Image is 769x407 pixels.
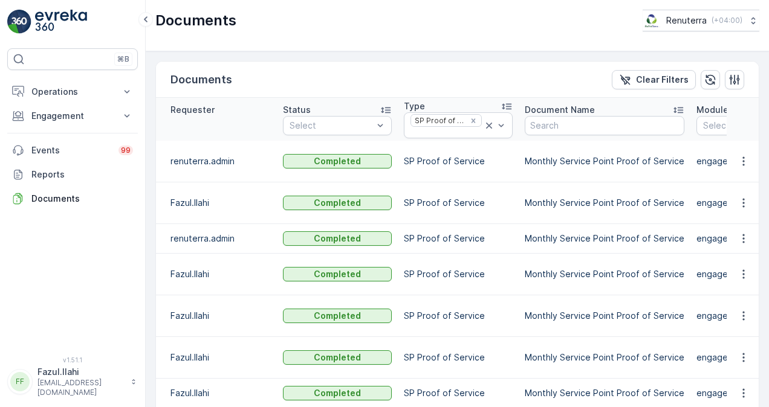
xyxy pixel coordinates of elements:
button: FFFazul.Ilahi[EMAIL_ADDRESS][DOMAIN_NAME] [7,366,138,397]
p: Fazul.Ilahi [170,268,271,280]
p: ( +04:00 ) [712,16,742,25]
p: SP Proof of Service [404,310,513,322]
p: Module [696,104,728,116]
button: Completed [283,231,392,246]
p: Monthly Service Point Proof of Service [525,268,684,280]
div: Remove SP Proof of Service [467,116,480,126]
p: Renuterra [666,14,707,27]
p: Clear Filters [636,74,689,86]
p: Type [404,100,425,112]
span: v 1.51.1 [7,356,138,364]
button: Completed [283,309,392,323]
p: Completed [314,387,361,399]
a: Events99 [7,138,138,162]
img: logo_light-DOdMpM7g.png [35,10,87,34]
p: SP Proof of Service [404,268,513,280]
p: Monthly Service Point Proof of Service [525,310,684,322]
p: Documents [31,193,133,205]
p: Documents [170,71,232,88]
p: Fazul.Ilahi [170,310,271,322]
input: Search [525,116,684,135]
div: FF [10,372,30,391]
p: Monthly Service Point Proof of Service [525,232,684,245]
p: Status [283,104,311,116]
button: Completed [283,154,392,168]
p: Fazul.Ilahi [170,197,271,209]
p: Documents [155,11,236,30]
p: SP Proof of Service [404,155,513,167]
p: SP Proof of Service [404,387,513,399]
p: Completed [314,155,361,167]
p: [EMAIL_ADDRESS][DOMAIN_NAME] [37,378,125,397]
p: Events [31,144,111,156]
p: SP Proof of Service [404,351,513,364]
button: Engagement [7,104,138,128]
p: Document Name [525,104,595,116]
p: Reports [31,168,133,181]
button: Clear Filters [612,70,696,89]
p: Completed [314,351,361,364]
a: Documents [7,187,138,211]
div: SP Proof of Service [411,115,466,126]
p: ⌘B [117,54,129,64]
button: Completed [283,386,392,400]
p: Completed [314,232,361,245]
p: Requester [170,104,215,116]
p: renuterra.admin [170,155,271,167]
p: Completed [314,197,361,209]
p: SP Proof of Service [404,232,513,245]
p: renuterra.admin [170,232,271,245]
p: SP Proof of Service [404,197,513,209]
p: Monthly Service Point Proof of Service [525,351,684,364]
img: Screenshot_2024-07-26_at_13.33.01.png [643,14,661,27]
p: Monthly Service Point Proof of Service [525,155,684,167]
button: Completed [283,350,392,365]
button: Operations [7,80,138,104]
p: Completed [314,310,361,322]
p: Fazul.Ilahi [170,351,271,364]
p: Monthly Service Point Proof of Service [525,387,684,399]
button: Renuterra(+04:00) [643,10,759,31]
img: logo [7,10,31,34]
p: Select [290,120,373,132]
p: Fazul.Ilahi [37,366,125,378]
p: Fazul.Ilahi [170,387,271,399]
button: Completed [283,267,392,281]
p: Engagement [31,110,114,122]
button: Completed [283,196,392,210]
a: Reports [7,162,138,187]
p: Monthly Service Point Proof of Service [525,197,684,209]
p: Operations [31,86,114,98]
p: Completed [314,268,361,280]
p: 99 [121,146,131,155]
